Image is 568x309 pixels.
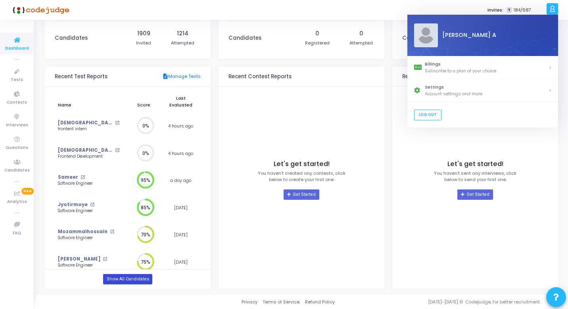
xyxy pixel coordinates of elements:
h3: Candidates [402,35,435,41]
a: Jyotirmoye [58,201,88,208]
span: Questions [6,145,28,151]
div: frontent intern [58,126,119,132]
mat-icon: open_in_new [110,230,114,234]
div: [DATE]-[DATE] © Codejudge, for better recruitment. [335,299,558,305]
mat-icon: description [162,73,168,80]
div: Billings [425,61,548,68]
th: Score [126,91,161,112]
span: T [507,7,512,13]
a: Get Started [457,189,493,200]
h4: Let's get started! [274,160,330,168]
td: 4 hours ago [161,140,201,167]
span: FAQ [13,230,21,237]
a: Terms of Service [263,299,299,305]
a: Show All Candidates [103,274,152,284]
td: [DATE] [161,221,201,249]
h3: Candidates [55,35,88,41]
span: Tests [11,77,23,83]
h3: Candidates [228,35,261,41]
span: Contests [7,99,27,106]
span: Interviews [6,122,28,129]
mat-icon: open_in_new [103,257,107,261]
span: Candidates [4,167,30,174]
a: [PERSON_NAME] [58,256,100,263]
span: New [21,188,34,195]
div: 0 [315,29,319,38]
img: logo [10,2,69,18]
div: 0 [359,29,363,38]
a: BillingsSubscribe to a plan of your choice [407,56,558,79]
div: Software Engineer [58,235,119,241]
th: Name [55,91,126,112]
div: Settings [425,84,548,91]
td: 4 hours ago [161,112,201,140]
div: Attempted [349,40,373,46]
a: Get Started [284,189,319,200]
div: Software Engineer [58,263,119,268]
td: [DATE] [161,249,201,276]
div: Account settings and more [425,91,548,97]
h4: Let's get started! [447,160,503,168]
div: Frontend Development [58,154,119,160]
mat-icon: open_in_new [81,175,85,180]
div: Attempted [171,40,194,46]
span: Dashboard [5,45,29,52]
div: Invited [136,40,151,46]
a: SettingsAccount settings and more [407,79,558,102]
label: Invites: [487,7,503,14]
div: Subscribe to a plan of your choice [425,68,548,74]
h3: Recent Contest Reports [228,73,292,80]
div: Software Engineer [58,181,119,187]
a: Log Out [414,110,441,120]
h3: Recent Interview Reports [402,73,468,80]
a: Sameer [58,174,78,181]
mat-icon: open_in_new [115,121,119,125]
mat-icon: open_in_new [115,148,119,153]
a: [DEMOGRAPHIC_DATA] Test [58,120,113,126]
div: [PERSON_NAME] A [438,31,551,40]
h3: Recent Test Reports [55,73,107,80]
div: Software Engineer [58,208,119,214]
div: Registered [305,40,330,46]
td: [DATE] [161,194,201,222]
a: Mozammalhossain [58,228,107,235]
span: 184/687 [514,7,531,14]
p: You haven’t created any contests, click below to create your first one. [258,170,345,183]
th: Last Evaluated [161,91,201,112]
div: 1214 [177,29,188,38]
mat-icon: open_in_new [90,203,94,207]
a: [DEMOGRAPHIC_DATA] Test [58,147,113,154]
div: 1909 [137,29,150,38]
a: Refund Policy [305,299,335,305]
a: Manage Tests [162,73,201,80]
a: Privacy [242,299,257,305]
img: Profile Picture [414,23,438,47]
p: You haven’t sent any interviews, click below to send your first one. [434,170,516,183]
span: Analytics [7,199,27,205]
td: a day ago [161,167,201,194]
